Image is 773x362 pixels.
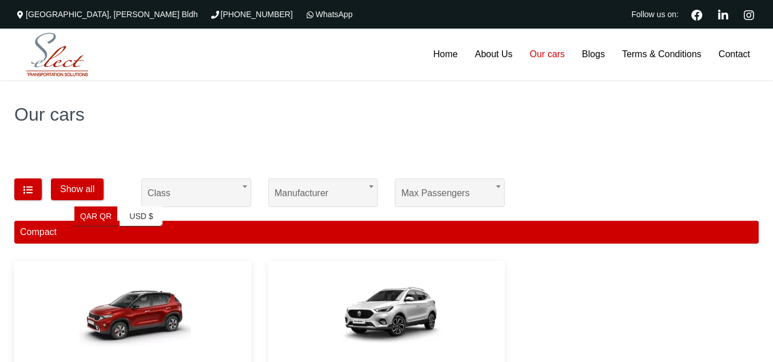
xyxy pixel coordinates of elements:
[713,8,733,21] a: Linkedin
[304,10,353,19] a: WhatsApp
[17,30,97,79] img: Select Rent a Car
[74,206,117,226] a: QAR QR
[573,29,613,80] a: Blogs
[268,178,378,207] span: Manufacturer
[275,179,372,208] span: Manufacturer
[14,105,759,124] h1: Our cars
[425,29,466,80] a: Home
[51,178,104,200] button: Show all
[141,178,251,207] span: Class
[64,269,201,355] img: Kia SONET or similar
[318,269,455,355] img: MG ZS or similar
[739,8,759,21] a: Instagram
[14,221,759,244] div: Compact
[710,29,759,80] a: Contact
[401,179,498,208] span: Max passengers
[613,29,710,80] a: Terms & Conditions
[148,179,245,208] span: Class
[120,206,162,226] a: USD $
[209,10,293,19] a: [PHONE_NUMBER]
[521,29,573,80] a: Our cars
[466,29,521,80] a: About Us
[687,8,707,21] a: Facebook
[395,178,505,207] span: Max passengers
